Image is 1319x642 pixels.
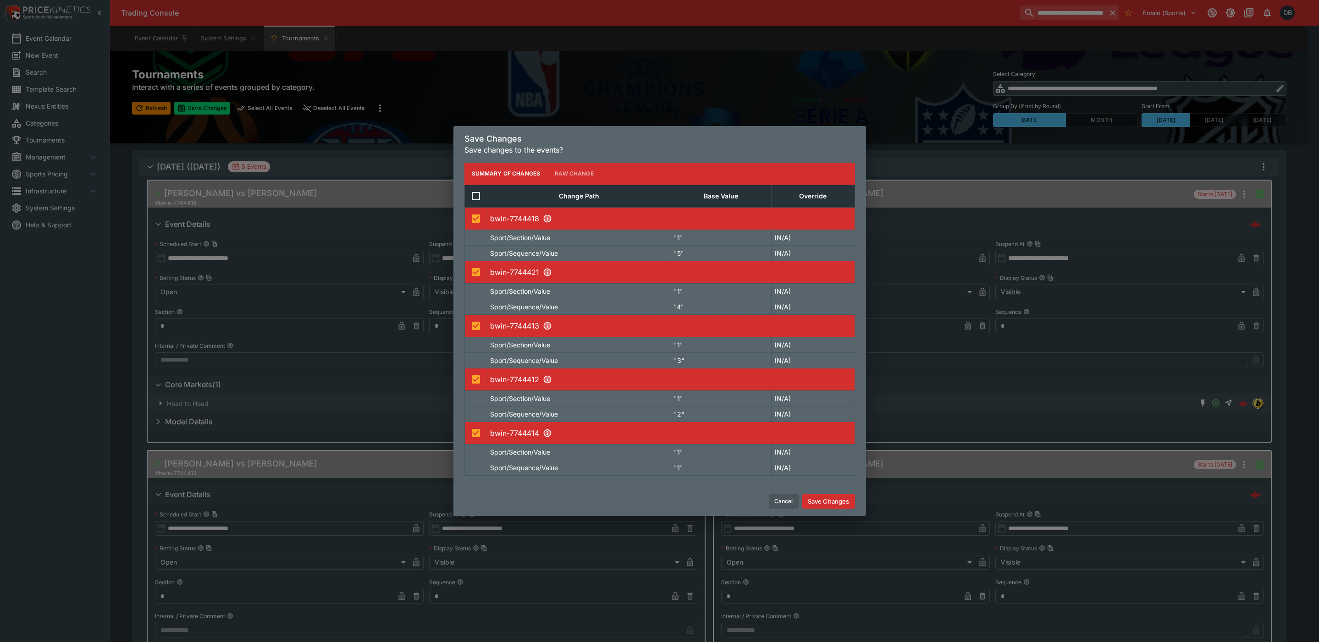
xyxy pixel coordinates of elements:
[671,230,771,245] td: "1"
[771,245,855,261] td: (N/A)
[490,286,550,296] p: Sport/Section/Value
[490,302,558,312] p: Sport/Sequence/Value
[490,394,550,403] p: Sport/Section/Value
[543,375,552,384] svg: Kurtis Campbell vs Demba Seck
[543,214,552,223] svg: Victor Costa vs Damian Pinas
[490,213,852,224] p: bwin-7744418
[490,233,550,242] p: Sport/Section/Value
[490,447,550,457] p: Sport/Section/Value
[771,406,855,422] td: (N/A)
[671,460,771,475] td: "1"
[487,185,671,207] th: Change Path
[671,390,771,406] td: "1"
[671,185,771,207] th: Base Value
[671,406,771,422] td: "2"
[490,267,852,278] p: bwin-7744421
[543,268,552,277] svg: Louis Jourdain vs Magno Dias
[464,144,855,155] p: Save changes to the events?
[464,133,855,144] h5: Save Changes
[802,494,855,509] button: Save Changes
[490,428,852,439] p: bwin-7744414
[490,463,558,472] p: Sport/Sequence/Value
[547,163,601,185] button: Raw Change
[490,340,550,350] p: Sport/Section/Value
[490,374,852,385] p: bwin-7744412
[771,460,855,475] td: (N/A)
[490,409,558,419] p: Sport/Sequence/Value
[771,352,855,368] td: (N/A)
[671,283,771,299] td: "1"
[671,352,771,368] td: "3"
[490,356,558,365] p: Sport/Sequence/Value
[771,299,855,314] td: (N/A)
[771,230,855,245] td: (N/A)
[771,444,855,460] td: (N/A)
[464,163,548,185] button: Summary of Changes
[771,337,855,352] td: (N/A)
[671,444,771,460] td: "1"
[769,494,799,509] button: Cancel
[771,185,855,207] th: Override
[490,320,852,331] p: bwin-7744413
[671,337,771,352] td: "1"
[671,245,771,261] td: "5"
[771,283,855,299] td: (N/A)
[543,321,552,330] svg: Christopher Alvidrez vs Eliezer Kubanza
[490,248,558,258] p: Sport/Sequence/Value
[771,390,855,406] td: (N/A)
[671,299,771,314] td: "4"
[543,428,552,438] svg: Rashid Vagabov vs Paulo da Silva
